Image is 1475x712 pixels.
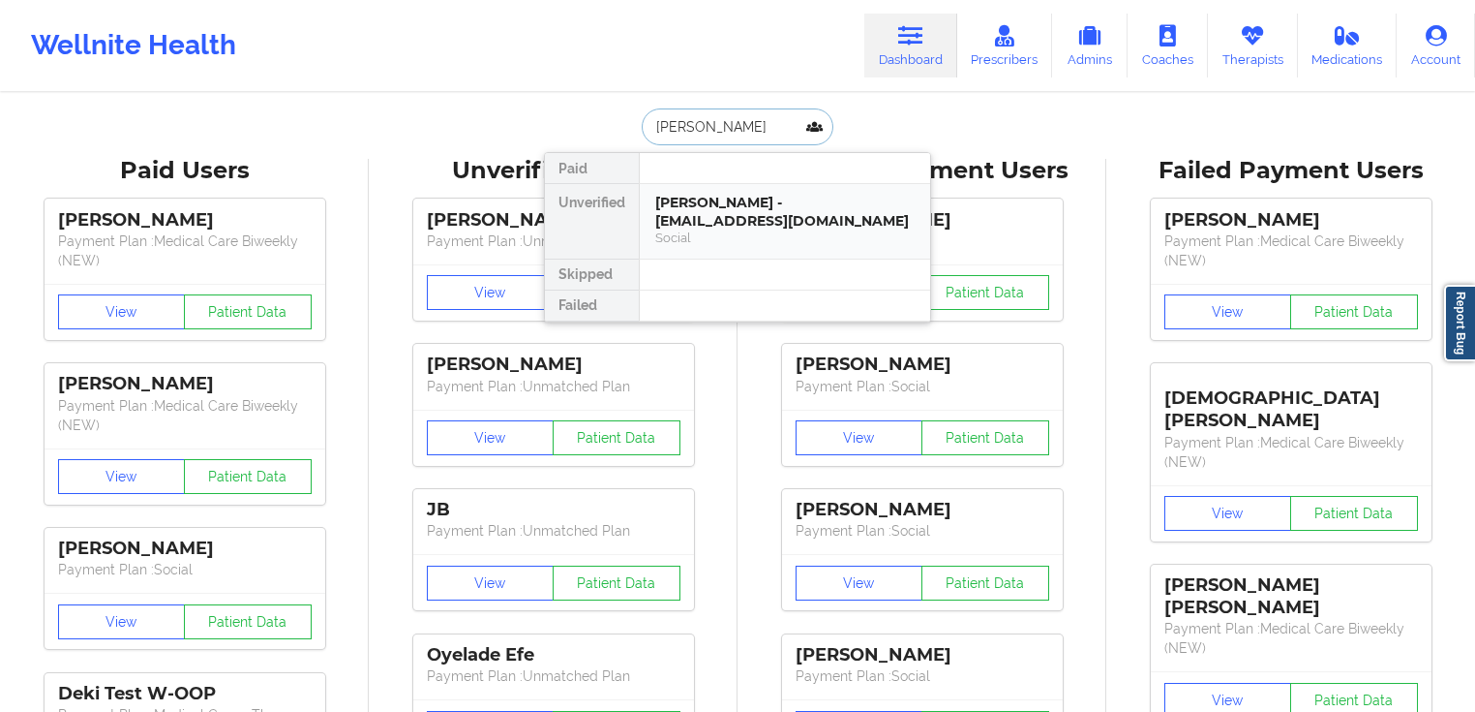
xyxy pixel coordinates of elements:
button: Patient Data [921,420,1049,455]
p: Payment Plan : Medical Care Biweekly (NEW) [1164,619,1418,658]
div: Deki Test W-OOP [58,683,312,705]
button: View [427,566,555,601]
p: Payment Plan : Medical Care Biweekly (NEW) [1164,433,1418,472]
button: Patient Data [184,604,312,639]
button: View [58,604,186,639]
p: Payment Plan : Unmatched Plan [427,666,680,686]
button: Patient Data [1290,496,1418,531]
button: View [796,566,923,601]
div: Unverified [545,184,639,260]
p: Payment Plan : Social [796,666,1049,686]
p: Payment Plan : Medical Care Biweekly (NEW) [1164,232,1418,270]
div: [DEMOGRAPHIC_DATA][PERSON_NAME] [1164,373,1418,432]
button: View [427,420,555,455]
button: Patient Data [184,459,312,494]
a: Prescribers [957,14,1053,77]
p: Payment Plan : Unmatched Plan [427,232,680,251]
p: Payment Plan : Social [58,560,312,579]
div: [PERSON_NAME] [58,373,312,395]
button: View [1164,496,1292,531]
a: Report Bug [1444,285,1475,361]
p: Payment Plan : Medical Care Biweekly (NEW) [58,396,312,435]
button: Patient Data [553,566,680,601]
p: Payment Plan : Medical Care Biweekly (NEW) [58,232,312,270]
div: Unverified Users [382,156,724,186]
a: Admins [1052,14,1128,77]
p: Payment Plan : Social [796,377,1049,396]
div: JB [427,499,680,521]
div: [PERSON_NAME] [796,499,1049,521]
p: Payment Plan : Unmatched Plan [427,377,680,396]
a: Therapists [1208,14,1298,77]
div: [PERSON_NAME] [796,644,1049,666]
a: Medications [1298,14,1398,77]
div: [PERSON_NAME] [427,209,680,232]
div: Paid [545,153,639,184]
a: Coaches [1128,14,1208,77]
button: Patient Data [553,420,680,455]
button: Patient Data [1290,294,1418,329]
button: View [427,275,555,310]
div: [PERSON_NAME] [PERSON_NAME] [1164,574,1418,619]
button: View [58,459,186,494]
div: [PERSON_NAME] [58,209,312,232]
button: View [58,294,186,329]
p: Payment Plan : Unmatched Plan [427,521,680,541]
div: [PERSON_NAME] [1164,209,1418,232]
p: Payment Plan : Social [796,521,1049,541]
div: [PERSON_NAME] - [EMAIL_ADDRESS][DOMAIN_NAME] [655,194,915,230]
a: Account [1397,14,1475,77]
div: [PERSON_NAME] [427,354,680,376]
button: Patient Data [921,566,1049,601]
div: [PERSON_NAME] [58,538,312,560]
a: Dashboard [864,14,957,77]
div: Oyelade Efe [427,644,680,666]
button: View [1164,294,1292,329]
div: Failed [545,291,639,322]
div: Social [655,230,915,246]
div: Paid Users [14,156,355,186]
button: Patient Data [184,294,312,329]
div: [PERSON_NAME] [796,354,1049,376]
div: Failed Payment Users [1120,156,1461,186]
button: View [796,420,923,455]
button: Patient Data [921,275,1049,310]
div: Skipped [545,260,639,291]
